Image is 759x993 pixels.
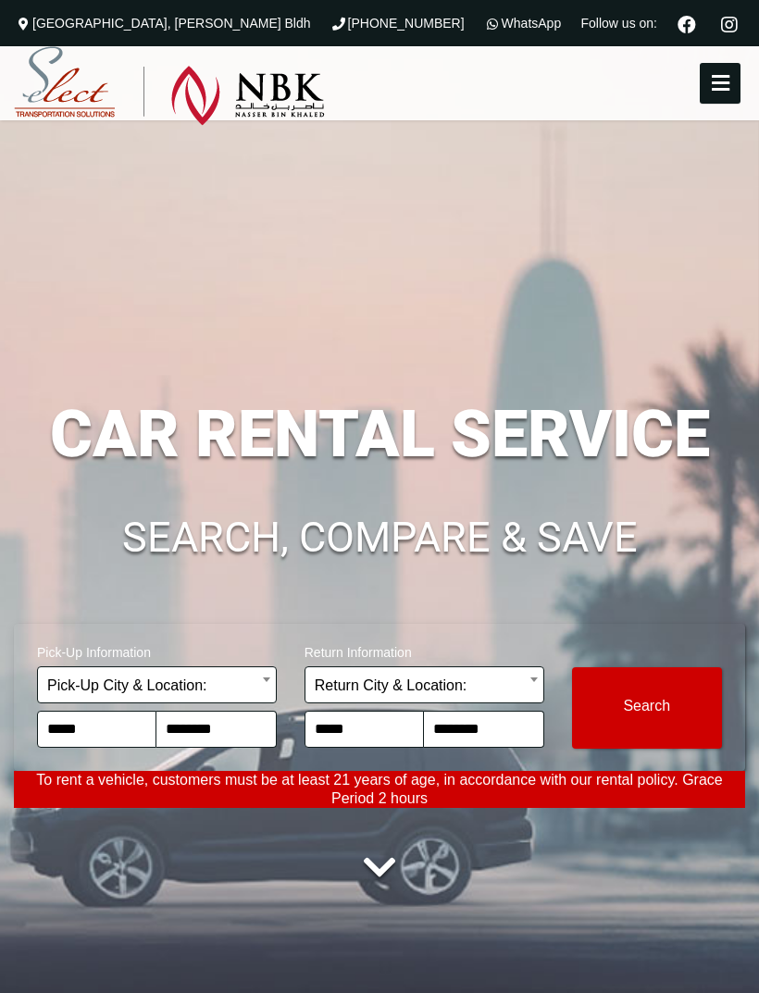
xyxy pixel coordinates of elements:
[37,666,277,703] span: Pick-Up City & Location:
[305,666,544,703] span: Return City & Location:
[37,633,277,666] span: Pick-Up Information
[315,667,534,704] span: Return City & Location:
[670,13,703,33] a: Facebook
[14,771,745,808] p: To rent a vehicle, customers must be at least 21 years of age, in accordance with our rental poli...
[14,402,745,466] h1: CAR RENTAL SERVICE
[483,16,562,31] a: WhatsApp
[47,667,267,704] span: Pick-Up City & Location:
[305,633,544,666] span: Return Information
[14,516,745,559] h1: SEARCH, COMPARE & SAVE
[713,13,745,33] a: Instagram
[330,16,465,31] a: [PHONE_NUMBER]
[14,46,325,126] img: Select Rent a Car
[572,667,723,749] button: Modify Search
